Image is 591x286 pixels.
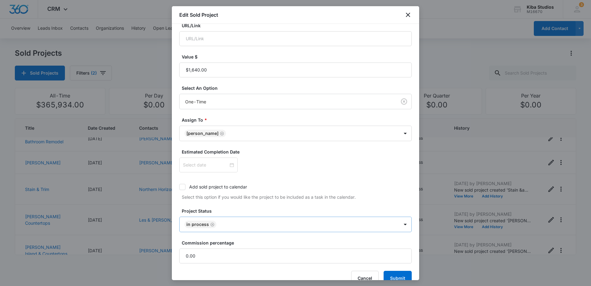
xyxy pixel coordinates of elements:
[182,194,412,200] p: Select this option if you would like the project to be included as a task in the calendar.
[182,149,414,155] label: Estimated Completion Date
[182,240,414,246] label: Commission percentage
[186,131,219,136] div: [PERSON_NAME]
[351,271,379,286] button: Cancel
[179,249,412,263] input: Commission percentage
[182,22,414,29] label: URL/Link
[182,117,414,123] label: Assign To
[209,222,215,227] div: Remove In Process
[399,97,409,106] button: Clear
[179,11,218,19] h1: Edit Sold Project
[183,162,228,168] input: Select date
[179,31,412,46] input: URL/Link
[384,271,412,286] button: Submit
[219,131,224,136] div: Remove Michelle Roquet
[179,63,412,77] input: Value $
[182,208,414,214] label: Project Status
[186,222,209,227] div: In Process
[189,184,247,190] div: Add sold project to calendar
[182,85,414,91] label: Select An Option
[182,54,414,60] label: Value $
[404,11,412,19] button: close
